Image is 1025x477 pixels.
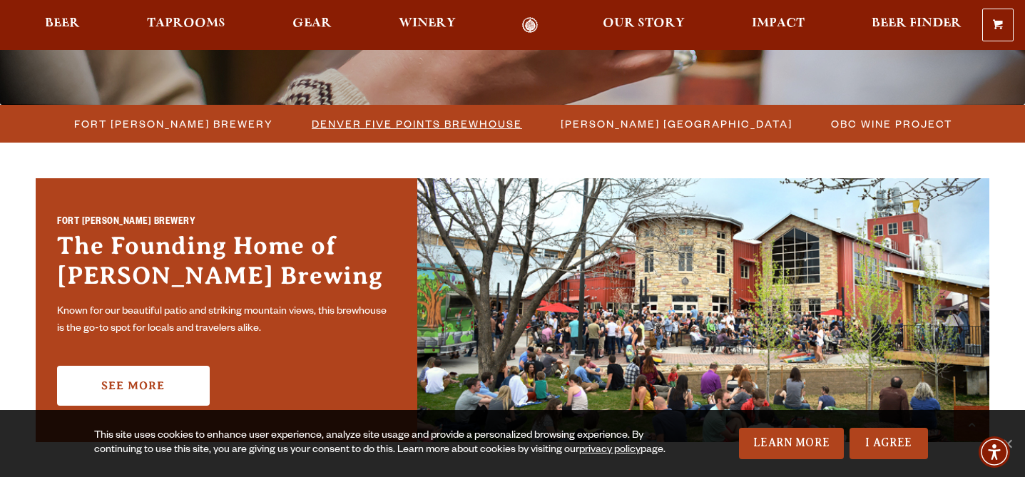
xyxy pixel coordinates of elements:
img: Fort Collins Brewery & Taproom' [417,178,989,442]
a: Odell Home [503,17,556,34]
span: Our Story [603,18,685,29]
a: privacy policy [579,445,641,456]
h3: The Founding Home of [PERSON_NAME] Brewing [57,231,396,298]
a: I Agree [850,428,928,459]
span: OBC Wine Project [831,113,952,134]
span: Beer [45,18,80,29]
a: Winery [389,17,465,34]
a: [PERSON_NAME] [GEOGRAPHIC_DATA] [552,113,800,134]
a: Gear [283,17,341,34]
a: Beer Finder [862,17,971,34]
span: Taprooms [147,18,225,29]
a: Learn More [739,428,844,459]
span: Fort [PERSON_NAME] Brewery [74,113,273,134]
span: Denver Five Points Brewhouse [312,113,522,134]
span: Winery [399,18,456,29]
a: OBC Wine Project [822,113,959,134]
h2: Fort [PERSON_NAME] Brewery [57,215,396,232]
span: Impact [752,18,805,29]
a: Taprooms [138,17,235,34]
span: [PERSON_NAME] [GEOGRAPHIC_DATA] [561,113,792,134]
a: Our Story [593,17,694,34]
div: This site uses cookies to enhance user experience, analyze site usage and provide a personalized ... [94,429,666,458]
p: Known for our beautiful patio and striking mountain views, this brewhouse is the go-to spot for l... [57,304,396,338]
a: Impact [743,17,814,34]
a: See More [57,366,210,406]
div: Accessibility Menu [979,436,1010,468]
a: Scroll to top [954,406,989,441]
a: Fort [PERSON_NAME] Brewery [66,113,280,134]
span: Beer Finder [872,18,962,29]
span: Gear [292,18,332,29]
a: Beer [36,17,89,34]
a: Denver Five Points Brewhouse [303,113,529,134]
